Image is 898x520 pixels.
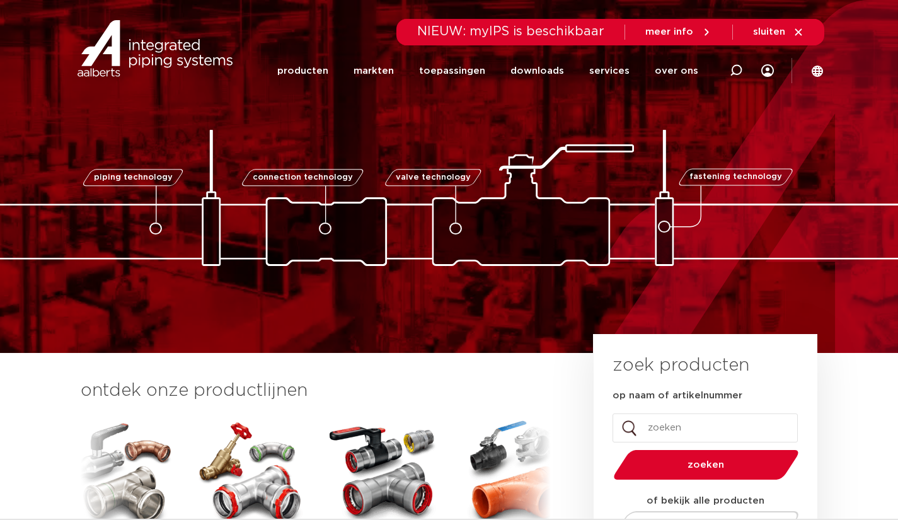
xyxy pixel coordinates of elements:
nav: Menu [277,45,698,96]
span: NIEUW: myIPS is beschikbaar [417,25,604,38]
div: my IPS [761,45,774,96]
a: toepassingen [419,45,485,96]
span: meer info [645,27,693,37]
input: zoeken [613,413,798,442]
label: op naam of artikelnummer [613,390,742,402]
h3: ontdek onze productlijnen [81,378,551,403]
a: sluiten [753,26,804,38]
strong: of bekijk alle producten [647,496,764,506]
a: over ons [655,45,698,96]
a: producten [277,45,328,96]
a: services [589,45,630,96]
a: downloads [510,45,564,96]
button: zoeken [608,449,803,481]
a: markten [354,45,394,96]
span: valve technology [396,173,471,182]
span: sluiten [753,27,785,37]
span: zoeken [646,460,766,470]
a: meer info [645,26,712,38]
h3: zoek producten [613,353,749,378]
span: fastening technology [689,173,782,182]
span: piping technology [94,173,173,182]
span: connection technology [252,173,352,182]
